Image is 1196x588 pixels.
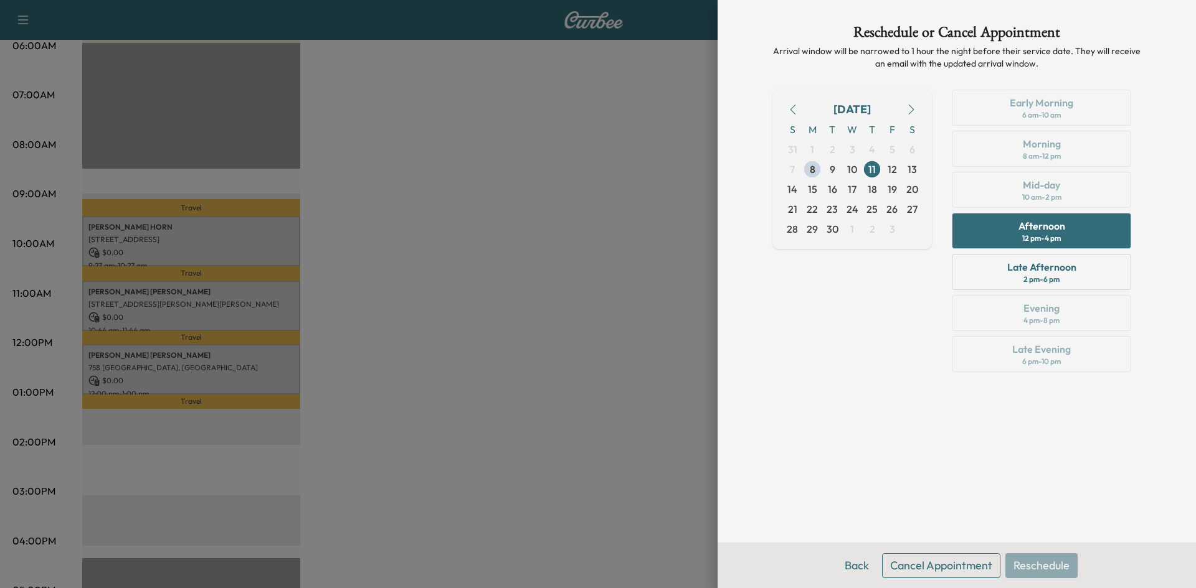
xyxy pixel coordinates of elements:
[848,182,857,197] span: 17
[787,222,798,236] span: 28
[890,222,895,236] span: 3
[888,182,897,197] span: 19
[808,182,817,197] span: 15
[787,182,797,197] span: 14
[830,142,835,157] span: 2
[772,45,1141,70] p: Arrival window will be narrowed to 1 hour the night before their service date. They will receive ...
[788,202,797,217] span: 21
[782,119,802,139] span: S
[822,119,842,139] span: T
[888,162,897,177] span: 12
[830,162,835,177] span: 9
[906,182,918,197] span: 20
[802,119,822,139] span: M
[866,202,878,217] span: 25
[827,222,838,236] span: 30
[1022,233,1061,243] div: 12 pm - 4 pm
[807,202,818,217] span: 22
[886,202,898,217] span: 26
[908,162,917,177] span: 13
[847,202,858,217] span: 24
[833,101,871,118] div: [DATE]
[788,142,797,157] span: 31
[882,553,1000,578] button: Cancel Appointment
[909,142,915,157] span: 6
[807,222,818,236] span: 29
[862,119,882,139] span: T
[890,142,895,157] span: 5
[1023,274,1060,284] div: 2 pm - 6 pm
[828,182,837,197] span: 16
[902,119,922,139] span: S
[847,162,857,177] span: 10
[842,119,862,139] span: W
[827,202,838,217] span: 23
[869,142,875,157] span: 4
[882,119,902,139] span: F
[790,162,795,177] span: 7
[870,222,875,236] span: 2
[810,142,814,157] span: 1
[907,202,918,217] span: 27
[837,553,877,578] button: Back
[772,25,1141,45] h1: Reschedule or Cancel Appointment
[1018,218,1065,233] div: Afternoon
[850,142,855,157] span: 3
[1007,259,1076,274] div: Late Afternoon
[850,222,854,236] span: 1
[810,162,815,177] span: 8
[868,162,876,177] span: 11
[868,182,877,197] span: 18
